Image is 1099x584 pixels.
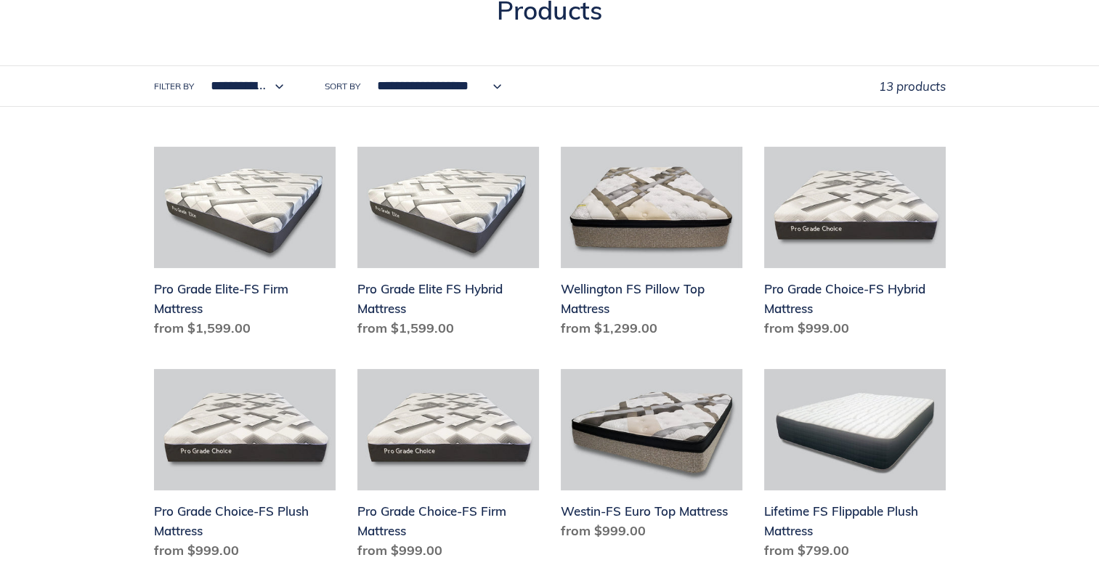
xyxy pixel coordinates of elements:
label: Sort by [325,80,360,93]
a: Pro Grade Choice-FS Plush Mattress [154,369,336,566]
label: Filter by [154,80,194,93]
a: Lifetime FS Flippable Plush Mattress [764,369,946,566]
a: Pro Grade Choice-FS Hybrid Mattress [764,147,946,344]
a: Pro Grade Choice-FS Firm Mattress [357,369,539,566]
a: Westin-FS Euro Top Mattress [561,369,742,546]
a: Wellington FS Pillow Top Mattress [561,147,742,344]
span: 13 products [879,78,946,94]
a: Pro Grade Elite FS Hybrid Mattress [357,147,539,344]
a: Pro Grade Elite-FS Firm Mattress [154,147,336,344]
